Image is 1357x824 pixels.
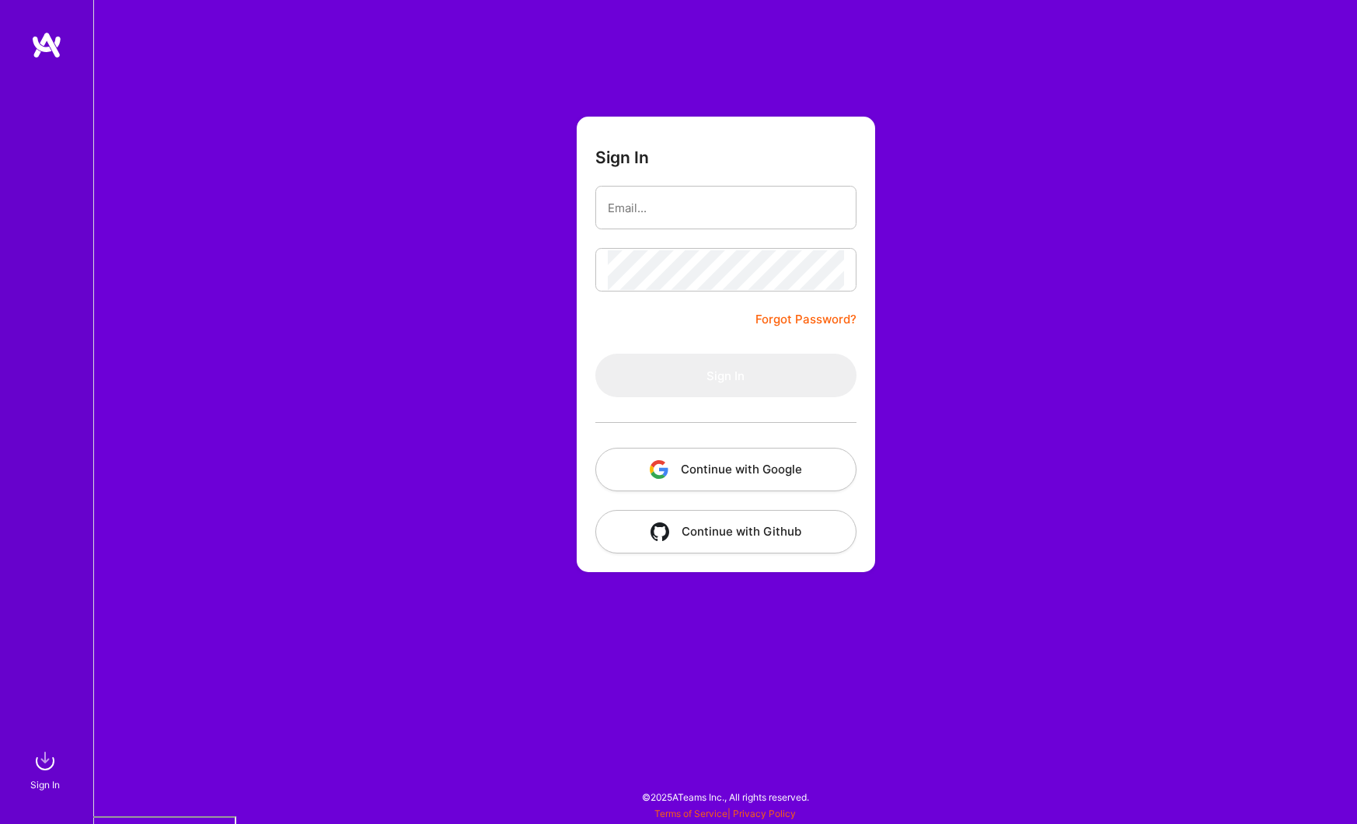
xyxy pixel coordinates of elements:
[733,808,796,819] a: Privacy Policy
[30,745,61,777] img: sign in
[650,460,668,479] img: icon
[595,354,856,397] button: Sign In
[755,310,856,329] a: Forgot Password?
[654,808,796,819] span: |
[595,448,856,491] button: Continue with Google
[33,745,61,793] a: sign inSign In
[654,808,727,819] a: Terms of Service
[608,188,844,228] input: Email...
[30,777,60,793] div: Sign In
[93,777,1357,816] div: © 2025 ATeams Inc., All rights reserved.
[651,522,669,541] img: icon
[595,510,856,553] button: Continue with Github
[31,31,62,59] img: logo
[595,148,649,167] h3: Sign In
